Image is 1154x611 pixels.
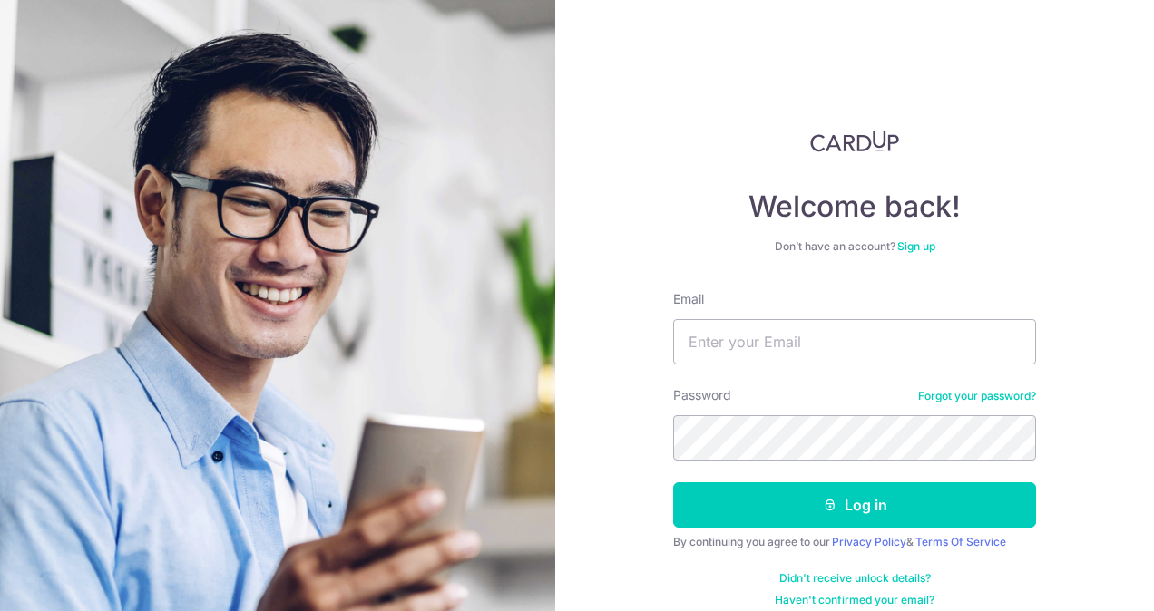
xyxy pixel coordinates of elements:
a: Forgot your password? [918,389,1036,403]
h4: Welcome back! [673,189,1036,225]
div: By continuing you agree to our & [673,535,1036,549]
a: Privacy Policy [832,535,906,548]
a: Didn't receive unlock details? [779,571,931,586]
label: Email [673,290,704,308]
button: Log in [673,482,1036,528]
div: Don’t have an account? [673,239,1036,254]
label: Password [673,386,731,404]
input: Enter your Email [673,319,1036,364]
img: CardUp Logo [810,131,899,152]
a: Haven't confirmed your email? [775,593,934,607]
a: Sign up [897,239,935,253]
a: Terms Of Service [915,535,1006,548]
